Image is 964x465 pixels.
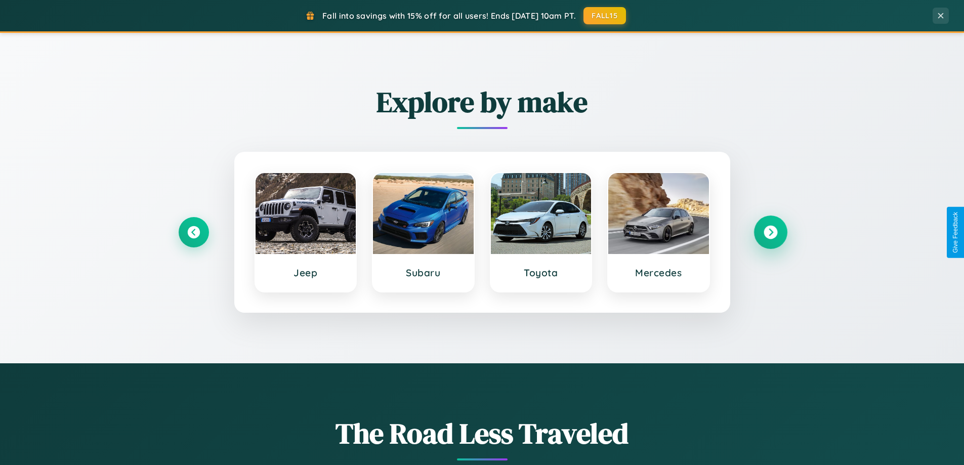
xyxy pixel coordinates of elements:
[583,7,626,24] button: FALL15
[179,414,786,453] h1: The Road Less Traveled
[501,267,581,279] h3: Toyota
[618,267,699,279] h3: Mercedes
[266,267,346,279] h3: Jeep
[322,11,576,21] span: Fall into savings with 15% off for all users! Ends [DATE] 10am PT.
[179,82,786,121] h2: Explore by make
[952,212,959,253] div: Give Feedback
[383,267,464,279] h3: Subaru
